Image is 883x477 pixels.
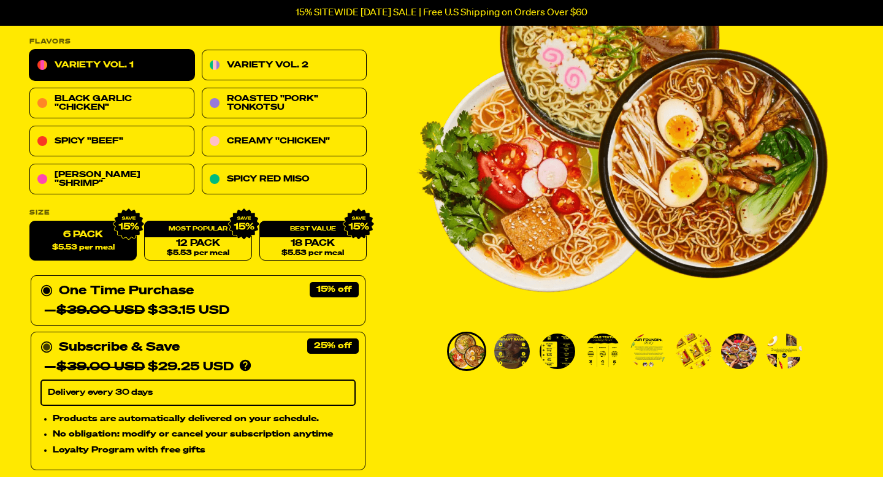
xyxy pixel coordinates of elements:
p: Flavors [29,39,367,45]
span: $5.53 per meal [52,244,115,252]
li: Go to slide 7 [719,332,759,371]
img: IMG_9632.png [343,208,375,240]
img: Variety Vol. 1 [494,334,530,369]
li: No obligation: modify or cancel your subscription anytime [53,428,356,441]
img: Variety Vol. 1 [766,334,802,369]
div: — $29.25 USD [44,357,234,377]
a: Creamy "Chicken" [202,126,367,157]
div: Subscribe & Save [59,338,180,357]
div: — $33.15 USD [44,301,229,321]
a: [PERSON_NAME] "Shrimp" [29,164,194,195]
span: $5.53 per meal [167,250,229,258]
li: Go to slide 3 [538,332,577,371]
img: Variety Vol. 1 [449,334,484,369]
img: IMG_9632.png [227,208,259,240]
img: Variety Vol. 1 [630,334,666,369]
li: Products are automatically delivered on your schedule. [53,412,356,425]
del: $39.00 USD [56,361,145,373]
a: Roasted "Pork" Tonkotsu [202,88,367,119]
a: Black Garlic "Chicken" [29,88,194,119]
a: 18 Pack$5.53 per meal [259,221,367,261]
li: Go to slide 1 [447,332,486,371]
a: Variety Vol. 1 [29,50,194,81]
p: 15% SITEWIDE [DATE] SALE | Free U.S Shipping on Orders Over $60 [296,7,587,18]
img: Variety Vol. 1 [585,334,621,369]
label: Size [29,210,367,216]
li: Go to slide 4 [583,332,622,371]
li: Loyalty Program with free gifts [53,444,356,457]
a: 12 Pack$5.53 per meal [144,221,251,261]
li: Go to slide 8 [765,332,804,371]
del: $39.00 USD [56,305,145,317]
a: Variety Vol. 2 [202,50,367,81]
img: Variety Vol. 1 [721,334,757,369]
li: Go to slide 5 [629,332,668,371]
div: PDP main carousel thumbnails [416,332,828,371]
select: Subscribe & Save —$39.00 USD$29.25 USD Products are automatically delivered on your schedule. No ... [40,380,356,406]
li: Go to slide 6 [674,332,713,371]
img: IMG_9632.png [113,208,145,240]
a: Spicy Red Miso [202,164,367,195]
img: Variety Vol. 1 [676,334,711,369]
div: One Time Purchase [40,281,356,321]
img: Variety Vol. 1 [540,334,575,369]
span: $5.53 per meal [281,250,344,258]
a: Spicy "Beef" [29,126,194,157]
label: 6 Pack [29,221,137,261]
li: Go to slide 2 [492,332,532,371]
